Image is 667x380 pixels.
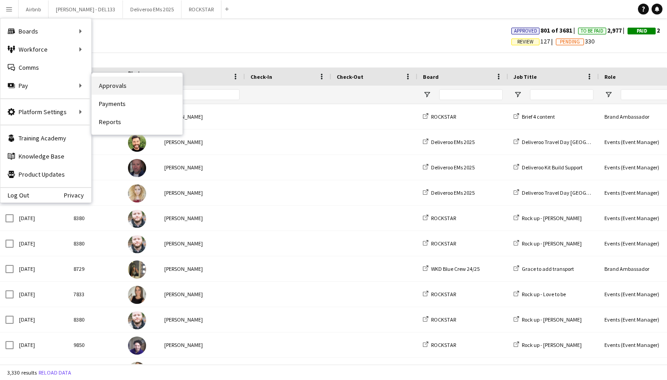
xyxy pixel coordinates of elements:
[128,159,146,177] img: Lee Thompson
[514,28,537,34] span: Approved
[522,113,555,120] span: Brief 4 content
[92,95,182,113] a: Payments
[0,58,91,77] a: Comms
[423,164,475,171] a: Deliveroo EMs 2025
[14,282,68,307] div: [DATE]
[522,291,566,298] span: Rock up - Love to be
[604,91,613,99] button: Open Filter Menu
[423,316,456,323] a: ROCKSTAR
[578,26,628,34] span: 2,977
[68,231,123,256] div: 8380
[0,147,91,165] a: Knowledge Base
[423,342,456,348] a: ROCKSTAR
[439,89,503,100] input: Board Filter Input
[423,91,431,99] button: Open Filter Menu
[431,215,456,221] span: ROCKSTAR
[181,89,240,100] input: Name Filter Input
[514,164,583,171] a: Deliveroo Kit Build Support
[0,103,91,121] div: Platform Settings
[92,77,182,95] a: Approvals
[423,240,456,247] a: ROCKSTAR
[514,91,522,99] button: Open Filter Menu
[0,165,91,183] a: Product Updates
[431,316,456,323] span: ROCKSTAR
[250,73,272,80] span: Check-In
[14,256,68,281] div: [DATE]
[0,192,29,199] a: Log Out
[423,139,475,145] a: Deliveroo EMs 2025
[128,362,146,380] img: Heather Hryb
[628,26,660,34] span: 2
[159,206,245,231] div: [PERSON_NAME]
[581,28,603,34] span: To Be Paid
[128,70,142,83] span: Photo
[431,113,456,120] span: ROCKSTAR
[560,39,580,45] span: Pending
[128,134,146,152] img: Gary Moncrieff
[514,215,582,221] a: Rock up - [PERSON_NAME]
[522,265,574,272] span: Grace to add transport
[14,307,68,332] div: [DATE]
[514,73,537,80] span: Job Title
[431,240,456,247] span: ROCKSTAR
[423,265,480,272] a: WKD Blue Crew 24/25
[431,164,475,171] span: Deliveroo EMs 2025
[604,73,616,80] span: Role
[159,180,245,205] div: [PERSON_NAME]
[0,77,91,95] div: Pay
[159,332,245,357] div: [PERSON_NAME]
[517,39,534,45] span: Review
[530,89,593,100] input: Job Title Filter Input
[68,332,123,357] div: 9850
[37,368,73,378] button: Reload data
[68,307,123,332] div: 8380
[159,256,245,281] div: [PERSON_NAME]
[128,260,146,279] img: Grace Browne
[556,37,594,45] span: 330
[522,139,620,145] span: Deliveroo Travel Day [GEOGRAPHIC_DATA]
[14,231,68,256] div: [DATE]
[514,316,582,323] a: Rock up - [PERSON_NAME]
[49,0,123,18] button: [PERSON_NAME] - DEL133
[337,73,363,80] span: Check-Out
[159,104,245,129] div: [PERSON_NAME]
[514,113,555,120] a: Brief 4 content
[159,231,245,256] div: [PERSON_NAME]
[514,265,574,272] a: Grace to add transport
[92,113,182,131] a: Reports
[423,113,456,120] a: ROCKSTAR
[68,282,123,307] div: 7833
[68,180,123,205] div: 407
[159,282,245,307] div: [PERSON_NAME]
[128,235,146,253] img: Jonny Maddox
[423,73,439,80] span: Board
[0,129,91,147] a: Training Academy
[637,28,647,34] span: Paid
[128,337,146,355] img: andrea canegrati
[68,155,123,180] div: 4338
[431,189,475,196] span: Deliveroo EMs 2025
[522,342,582,348] span: Rock up - [PERSON_NAME]
[514,291,566,298] a: Rock up - Love to be
[19,0,49,18] button: Airbnb
[514,189,620,196] a: Deliveroo Travel Day [GEOGRAPHIC_DATA]
[423,291,456,298] a: ROCKSTAR
[431,342,456,348] span: ROCKSTAR
[159,155,245,180] div: [PERSON_NAME]
[511,37,556,45] span: 127
[128,286,146,304] img: Heather Hryb
[128,311,146,329] img: Jonny Maddox
[522,316,582,323] span: Rock up - [PERSON_NAME]
[0,40,91,58] div: Workforce
[64,192,91,199] a: Privacy
[68,130,123,154] div: 9998
[159,307,245,332] div: [PERSON_NAME]
[514,240,582,247] a: Rock up - [PERSON_NAME]
[423,189,475,196] a: Deliveroo EMs 2025
[423,215,456,221] a: ROCKSTAR
[431,265,480,272] span: WKD Blue Crew 24/25
[14,206,68,231] div: [DATE]
[68,256,123,281] div: 8729
[522,189,620,196] span: Deliveroo Travel Day [GEOGRAPHIC_DATA]
[522,164,583,171] span: Deliveroo Kit Build Support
